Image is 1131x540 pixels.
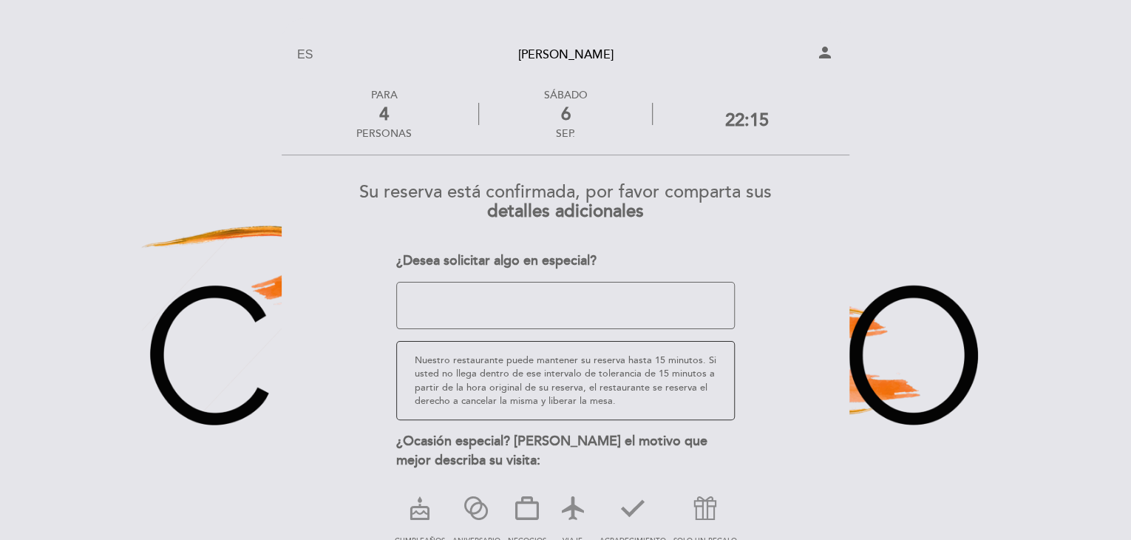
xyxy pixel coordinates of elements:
[356,89,412,101] div: PARA
[479,127,651,140] div: sep.
[816,44,834,61] i: person
[473,47,658,64] a: [PERSON_NAME]
[396,341,736,420] div: Nuestro restaurante puede mantener su reserva hasta 15 minutos. Si usted no llega dentro de ese i...
[479,104,651,125] div: 6
[487,200,644,222] b: detalles adicionales
[396,432,736,470] div: ¿Ocasión especial? [PERSON_NAME] el motivo que mejor describa su visita:
[356,127,412,140] div: personas
[479,89,651,101] div: sábado
[396,252,736,271] div: ¿Desea solicitar algo en especial?
[816,44,834,67] button: person
[725,109,769,131] div: 22:15
[356,104,412,125] div: 4
[359,181,772,203] span: Su reserva está confirmada, por favor comparta sus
